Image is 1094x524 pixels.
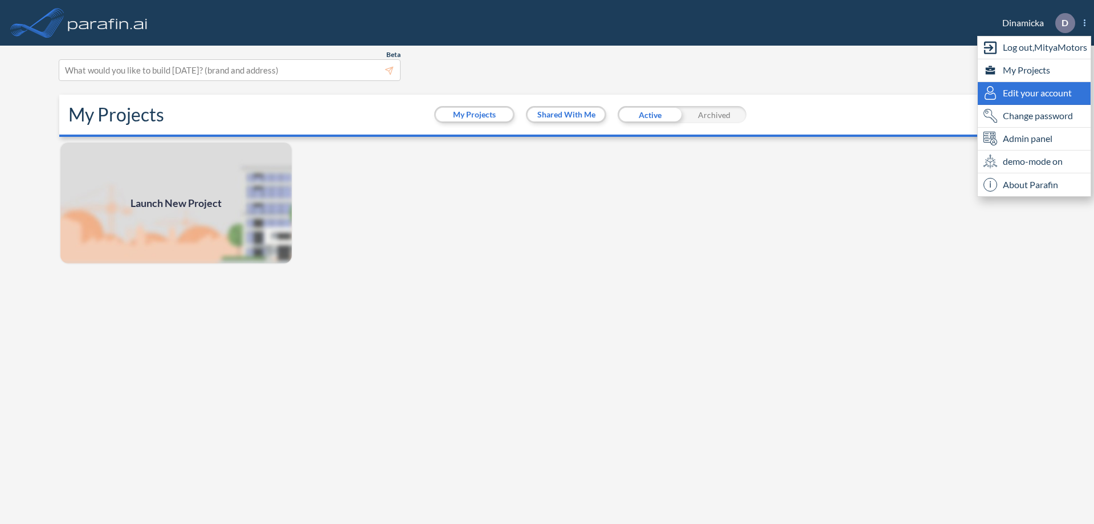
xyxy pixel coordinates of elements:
[1003,63,1050,77] span: My Projects
[978,105,1091,128] div: Change password
[59,141,293,265] img: add
[1062,18,1068,28] p: D
[978,82,1091,105] div: Edit user
[68,104,164,125] h2: My Projects
[59,141,293,265] a: Launch New Project
[1003,155,1063,168] span: demo-mode on
[978,128,1091,151] div: Admin panel
[978,151,1091,173] div: demo-mode on
[978,59,1091,82] div: My Projects
[66,11,150,34] img: logo
[1003,178,1058,192] span: About Parafin
[983,178,997,192] span: i
[436,108,513,121] button: My Projects
[618,106,682,123] div: Active
[1003,132,1052,145] span: Admin panel
[130,196,222,211] span: Launch New Project
[1003,40,1087,54] span: Log out, MityaMotors
[1003,109,1073,123] span: Change password
[1003,86,1072,100] span: Edit your account
[528,108,605,121] button: Shared With Me
[978,36,1091,59] div: Log out
[682,106,746,123] div: Archived
[985,13,1085,33] div: Dinamicka
[978,173,1091,196] div: About Parafin
[386,50,401,59] span: Beta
